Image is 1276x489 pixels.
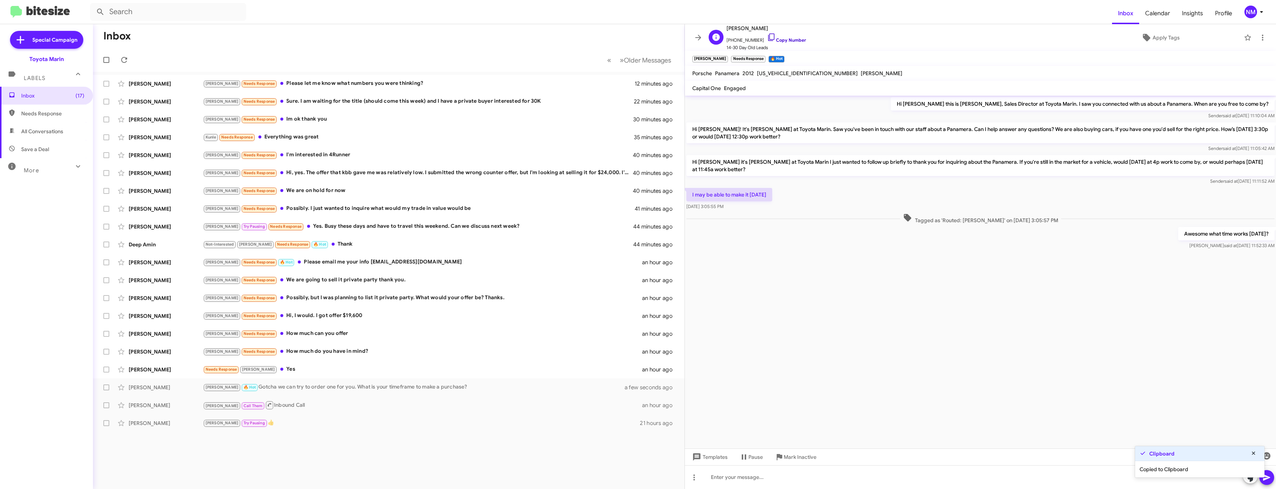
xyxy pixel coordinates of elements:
[1209,3,1238,24] span: Profile
[244,206,275,211] span: Needs Response
[206,331,239,336] span: [PERSON_NAME]
[1238,6,1268,18] button: NM
[642,402,679,409] div: an hour ago
[642,259,679,266] div: an hour ago
[203,311,642,320] div: Hi, I would. I got offer $19,600
[244,81,275,86] span: Needs Response
[1244,6,1257,18] div: NM
[642,294,679,302] div: an hour ago
[742,70,754,77] span: 2012
[203,329,642,338] div: How much can you offer
[642,348,679,355] div: an hour ago
[206,403,239,408] span: [PERSON_NAME]
[203,97,634,106] div: Sure. I am waiting for the title (should come this week) and I have a private buyer interested fo...
[642,366,679,373] div: an hour ago
[203,294,642,302] div: Possibly, but I was planning to list it private party. What would your offer be? Thanks.
[103,30,131,42] h1: Inbox
[685,450,734,464] button: Templates
[244,349,275,354] span: Needs Response
[734,450,769,464] button: Pause
[624,56,671,64] span: Older Messages
[206,188,239,193] span: [PERSON_NAME]
[129,384,203,391] div: [PERSON_NAME]
[642,330,679,338] div: an hour ago
[1189,243,1275,248] span: [PERSON_NAME] [DATE] 11:52:33 AM
[21,146,49,153] span: Save a Deal
[634,116,679,123] div: 30 minutes ago
[715,70,739,77] span: Panamera
[757,70,858,77] span: [US_VEHICLE_IDENTIFICATION_NUMBER]
[244,260,275,265] span: Needs Response
[1080,31,1240,44] button: Apply Tags
[692,70,712,77] span: Porsche
[206,421,239,425] span: [PERSON_NAME]
[615,52,676,68] button: Next
[203,419,640,427] div: 👍
[1223,113,1236,118] span: said at
[203,240,634,249] div: Thank
[768,56,784,63] small: 🔥 Hot
[642,277,679,284] div: an hour ago
[129,187,203,195] div: [PERSON_NAME]
[129,223,203,230] div: [PERSON_NAME]
[731,56,765,63] small: Needs Response
[129,294,203,302] div: [PERSON_NAME]
[603,52,676,68] nav: Page navigation example
[203,79,635,88] div: Please let me know what numbers you were thinking?
[203,186,634,195] div: We are on hold for now
[1208,146,1275,151] span: Sender [DATE] 11:05:42 AM
[129,348,203,355] div: [PERSON_NAME]
[244,421,265,425] span: Try Pausing
[21,128,63,135] span: All Conversations
[203,204,635,213] div: Possibly. I just wanted to inquire what would my trade in value would be
[221,135,253,140] span: Needs Response
[748,450,763,464] span: Pause
[206,367,237,372] span: Needs Response
[1225,178,1238,184] span: said at
[203,276,642,284] div: We are going to sell it private party thank you.
[203,383,634,391] div: Gotcha we can try to order one for you. What is your timeframe to make a purchase?
[686,204,724,209] span: [DATE] 3:05:55 PM
[1139,3,1176,24] a: Calendar
[129,419,203,427] div: [PERSON_NAME]
[1223,146,1236,151] span: said at
[203,365,642,374] div: Yes
[203,258,642,266] div: Please email me your info [EMAIL_ADDRESS][DOMAIN_NAME]
[603,52,616,68] button: Previous
[726,44,806,51] span: 14-30 Day Old Leads
[206,295,239,300] span: [PERSON_NAME]
[686,122,1275,143] p: Hi [PERSON_NAME]! It's [PERSON_NAME] at Toyota Marin. Saw you've been in touch with our staff abo...
[129,169,203,177] div: [PERSON_NAME]
[280,260,293,265] span: 🔥 Hot
[203,400,642,410] div: Inbound Call
[206,99,239,104] span: [PERSON_NAME]
[203,115,634,124] div: Im ok thank you
[129,151,203,159] div: [PERSON_NAME]
[129,402,203,409] div: [PERSON_NAME]
[129,116,203,123] div: [PERSON_NAME]
[767,37,806,43] a: Copy Number
[32,36,77,44] span: Special Campaign
[90,3,246,21] input: Search
[1112,3,1139,24] a: Inbox
[620,55,624,65] span: »
[129,80,203,87] div: [PERSON_NAME]
[129,330,203,338] div: [PERSON_NAME]
[206,170,239,175] span: [PERSON_NAME]
[129,277,203,284] div: [PERSON_NAME]
[244,188,275,193] span: Needs Response
[129,312,203,320] div: [PERSON_NAME]
[206,117,239,122] span: [PERSON_NAME]
[206,278,239,282] span: [PERSON_NAME]
[203,151,634,159] div: I'm interested in 4Runner
[29,55,64,63] div: Toyota Marin
[244,153,275,157] span: Needs Response
[634,223,679,230] div: 44 minutes ago
[900,213,1061,224] span: Tagged as 'Routed: [PERSON_NAME]' on [DATE] 3:05:57 PM
[769,450,822,464] button: Mark Inactive
[244,331,275,336] span: Needs Response
[24,167,39,174] span: More
[206,81,239,86] span: [PERSON_NAME]
[691,450,728,464] span: Templates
